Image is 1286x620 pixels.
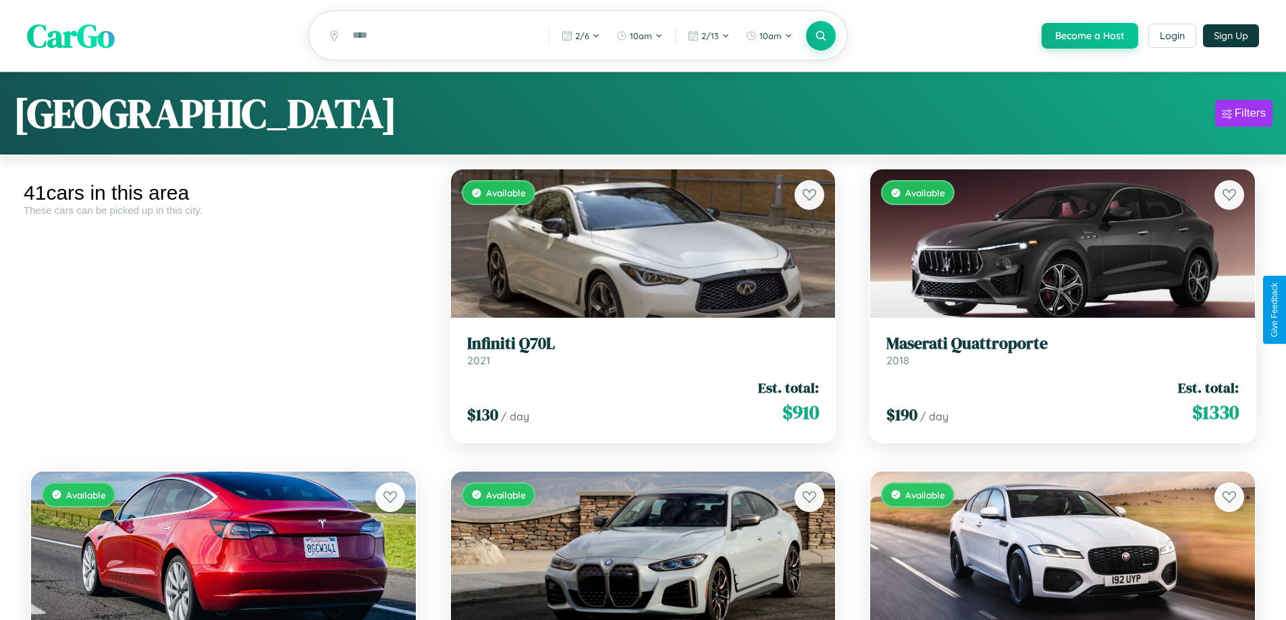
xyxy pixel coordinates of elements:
[1178,378,1239,397] span: Est. total:
[555,25,607,47] button: 2/6
[905,489,945,501] span: Available
[1148,24,1196,48] button: Login
[467,334,820,367] a: Infiniti Q70L2021
[701,30,719,41] span: 2 / 13
[24,181,423,204] div: 41 cars in this area
[920,410,948,423] span: / day
[610,25,670,47] button: 10am
[467,354,490,367] span: 2021
[1203,24,1259,47] button: Sign Up
[1215,100,1272,127] button: Filters
[501,410,529,423] span: / day
[905,187,945,198] span: Available
[630,30,652,41] span: 10am
[1042,23,1138,49] button: Become a Host
[467,334,820,354] h3: Infiniti Q70L
[575,30,589,41] span: 2 / 6
[1192,399,1239,426] span: $ 1330
[681,25,736,47] button: 2/13
[486,187,526,198] span: Available
[759,30,782,41] span: 10am
[14,86,397,141] h1: [GEOGRAPHIC_DATA]
[1270,283,1279,337] div: Give Feedback
[1235,107,1266,120] div: Filters
[886,334,1239,354] h3: Maserati Quattroporte
[467,403,498,426] span: $ 130
[886,403,917,426] span: $ 190
[886,334,1239,367] a: Maserati Quattroporte2018
[886,354,909,367] span: 2018
[782,399,819,426] span: $ 910
[758,378,819,397] span: Est. total:
[66,489,106,501] span: Available
[27,13,115,58] span: CarGo
[739,25,799,47] button: 10am
[486,489,526,501] span: Available
[24,204,423,216] div: These cars can be picked up in this city.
